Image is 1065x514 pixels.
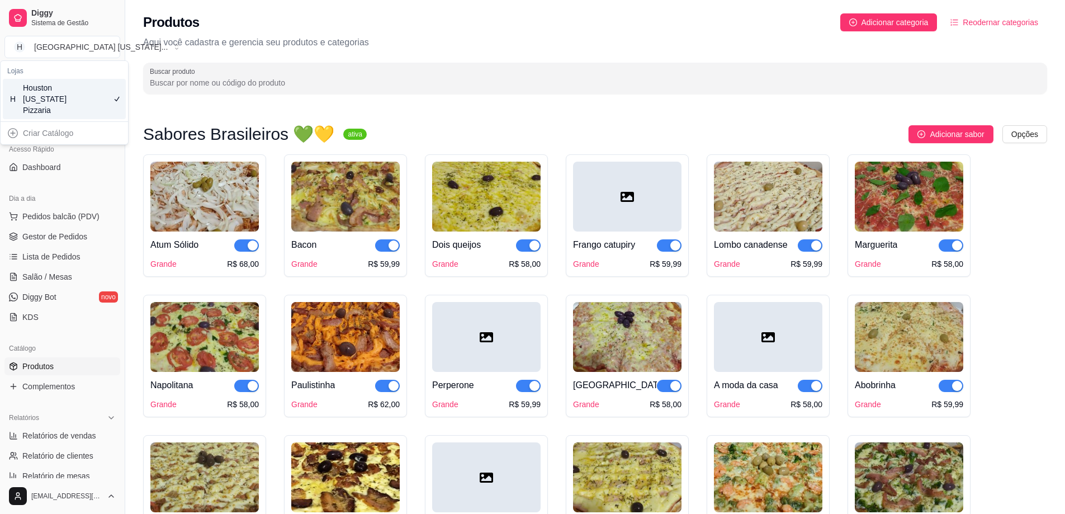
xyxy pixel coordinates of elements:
[22,251,81,262] span: Lista de Pedidos
[4,140,120,158] div: Acesso Rápido
[368,258,400,270] div: R$ 59,99
[291,379,335,392] div: Paulistinha
[509,258,541,270] div: R$ 58,00
[4,268,120,286] a: Salão / Mesas
[22,162,61,173] span: Dashboard
[34,41,168,53] div: [GEOGRAPHIC_DATA] [US_STATE] ...
[1,122,128,144] div: Suggestions
[143,128,334,141] h3: Sabores Brasileiros 💚💛
[4,228,120,246] a: Gestor de Pedidos
[22,430,96,441] span: Relatórios de vendas
[368,399,400,410] div: R$ 62,00
[291,302,400,372] img: product-image
[291,238,316,252] div: Bacon
[9,413,39,422] span: Relatórios
[1002,125,1047,143] button: Opções
[714,442,822,512] img: product-image
[291,442,400,512] img: product-image
[432,258,458,270] div: Grande
[7,93,18,105] span: H
[4,4,120,31] a: DiggySistema de Gestão
[31,492,102,501] span: [EMAIL_ADDRESS][DOMAIN_NAME]
[4,447,120,465] a: Relatório de clientes
[22,312,39,323] span: KDS
[22,361,54,372] span: Produtos
[432,399,458,410] div: Grande
[855,379,896,392] div: Abobrinha
[714,238,788,252] div: Lombo canadense
[855,258,881,270] div: Grande
[931,399,963,410] div: R$ 59,99
[343,129,366,140] sup: ativa
[150,442,259,512] img: product-image
[291,258,318,270] div: Grande
[573,379,657,392] div: [GEOGRAPHIC_DATA]
[227,399,259,410] div: R$ 58,00
[4,288,120,306] a: Diggy Botnovo
[22,271,72,282] span: Salão / Mesas
[509,399,541,410] div: R$ 59,99
[4,190,120,208] div: Dia a dia
[855,162,963,232] img: product-image
[4,427,120,445] a: Relatórios de vendas
[714,258,740,270] div: Grande
[1,61,128,121] div: Suggestions
[291,399,318,410] div: Grande
[573,238,635,252] div: Frango catupiry
[23,82,73,116] div: Houston [US_STATE] Pizzaria
[855,442,963,512] img: product-image
[930,128,984,140] span: Adicionar sabor
[950,18,958,26] span: ordered-list
[1011,128,1038,140] span: Opções
[291,162,400,232] img: product-image
[143,36,1047,49] p: Aqui você cadastra e gerencia seu produtos e categorias
[4,483,120,510] button: [EMAIL_ADDRESS][DOMAIN_NAME]
[143,13,200,31] h2: Produtos
[908,125,993,143] button: Adicionar sabor
[650,258,681,270] div: R$ 59,99
[791,258,822,270] div: R$ 59,99
[791,399,822,410] div: R$ 58,00
[963,16,1038,29] span: Reodernar categorias
[150,238,198,252] div: Atum Sólido
[573,258,599,270] div: Grande
[22,291,56,303] span: Diggy Bot
[3,63,126,79] div: Lojas
[150,379,193,392] div: Napolitana
[650,399,681,410] div: R$ 58,00
[432,379,474,392] div: Perperone
[840,13,938,31] button: Adicionar categoria
[573,399,599,410] div: Grande
[855,399,881,410] div: Grande
[855,238,897,252] div: Marguerita
[22,470,90,482] span: Relatório de mesas
[573,302,681,372] img: product-image
[22,450,93,461] span: Relatório de clientes
[849,18,857,26] span: plus-circle
[714,379,778,392] div: A moda da casa
[31,18,116,27] span: Sistema de Gestão
[227,258,259,270] div: R$ 68,00
[4,357,120,375] a: Produtos
[917,130,925,138] span: plus-circle
[150,258,177,270] div: Grande
[714,162,822,232] img: product-image
[4,339,120,357] div: Catálogo
[931,258,963,270] div: R$ 58,00
[941,13,1047,31] button: Reodernar categorias
[14,41,25,53] span: H
[150,67,199,76] label: Buscar produto
[4,467,120,485] a: Relatório de mesas
[22,211,100,222] span: Pedidos balcão (PDV)
[714,399,740,410] div: Grande
[573,442,681,512] img: product-image
[150,77,1040,88] input: Buscar produto
[432,238,481,252] div: Dois queijos
[4,208,120,225] button: Pedidos balcão (PDV)
[432,162,541,232] img: product-image
[855,302,963,372] img: product-image
[862,16,929,29] span: Adicionar categoria
[150,302,259,372] img: product-image
[4,158,120,176] a: Dashboard
[4,378,120,395] a: Complementos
